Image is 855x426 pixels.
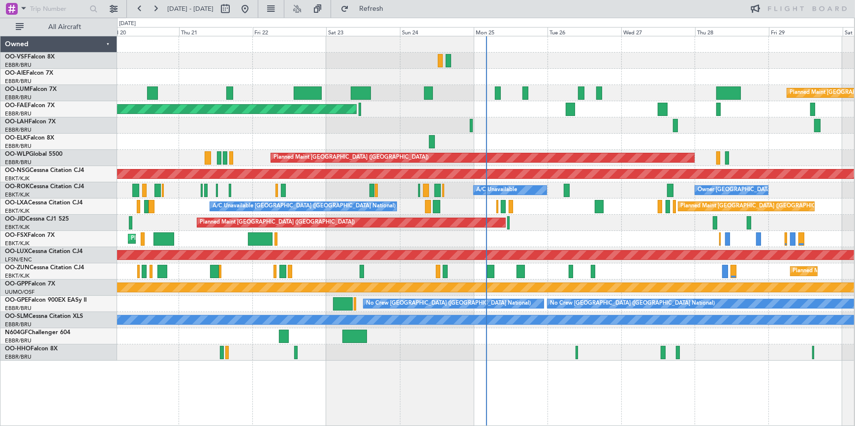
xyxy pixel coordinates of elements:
[5,330,28,336] span: N604GF
[366,296,531,311] div: No Crew [GEOGRAPHIC_DATA] ([GEOGRAPHIC_DATA] National)
[213,199,396,214] div: A/C Unavailable [GEOGRAPHIC_DATA] ([GEOGRAPHIC_DATA] National)
[131,231,245,246] div: Planned Maint Kortrijk-[GEOGRAPHIC_DATA]
[5,297,28,303] span: OO-GPE
[474,27,548,36] div: Mon 25
[5,272,30,280] a: EBKT/KJK
[5,265,84,271] a: OO-ZUNCessna Citation CJ4
[5,224,30,231] a: EBKT/KJK
[11,19,107,35] button: All Aircraft
[5,151,29,157] span: OO-WLP
[5,70,26,76] span: OO-AIE
[5,346,58,352] a: OO-HHOFalcon 8X
[5,313,29,319] span: OO-SLM
[5,200,28,206] span: OO-LXA
[621,27,695,36] div: Wed 27
[5,321,31,328] a: EBBR/BRU
[5,103,28,109] span: OO-FAE
[26,24,104,30] span: All Aircraft
[5,86,30,92] span: OO-LUM
[5,119,56,125] a: OO-LAHFalcon 7X
[5,70,53,76] a: OO-AIEFalcon 7X
[105,27,179,36] div: Wed 20
[5,216,26,222] span: OO-JID
[5,168,84,173] a: OO-NSGCessna Citation CJ4
[5,94,31,101] a: EBBR/BRU
[400,27,474,36] div: Sun 24
[30,1,87,16] input: Trip Number
[5,126,31,134] a: EBBR/BRU
[5,330,70,336] a: N604GFChallenger 604
[5,191,30,199] a: EBKT/KJK
[5,119,29,125] span: OO-LAH
[5,313,83,319] a: OO-SLMCessna Citation XLS
[550,296,715,311] div: No Crew [GEOGRAPHIC_DATA] ([GEOGRAPHIC_DATA] National)
[698,183,830,198] div: Owner [GEOGRAPHIC_DATA]-[GEOGRAPHIC_DATA]
[5,216,69,222] a: OO-JIDCessna CJ1 525
[5,151,62,157] a: OO-WLPGlobal 5500
[5,337,31,344] a: EBBR/BRU
[5,240,30,247] a: EBKT/KJK
[5,256,32,263] a: LFSN/ENC
[5,207,30,215] a: EBKT/KJK
[5,175,30,182] a: EBKT/KJK
[119,20,136,28] div: [DATE]
[5,135,27,141] span: OO-ELK
[5,54,55,60] a: OO-VSFFalcon 8X
[5,297,87,303] a: OO-GPEFalcon 900EX EASy II
[5,135,54,141] a: OO-ELKFalcon 8X
[695,27,769,36] div: Thu 28
[548,27,621,36] div: Tue 26
[5,86,57,92] a: OO-LUMFalcon 7X
[476,183,517,198] div: A/C Unavailable
[5,249,28,255] span: OO-LUX
[167,4,214,13] span: [DATE] - [DATE]
[5,184,30,190] span: OO-ROK
[5,265,30,271] span: OO-ZUN
[5,200,83,206] a: OO-LXACessna Citation CJ4
[5,54,28,60] span: OO-VSF
[274,150,428,165] div: Planned Maint [GEOGRAPHIC_DATA] ([GEOGRAPHIC_DATA])
[253,27,327,36] div: Fri 22
[336,1,395,17] button: Refresh
[769,27,843,36] div: Fri 29
[351,5,392,12] span: Refresh
[5,103,55,109] a: OO-FAEFalcon 7X
[5,168,30,173] span: OO-NSG
[5,232,28,238] span: OO-FSX
[326,27,400,36] div: Sat 23
[5,281,28,287] span: OO-GPP
[5,288,34,296] a: UUMO/OSF
[179,27,253,36] div: Thu 21
[5,184,84,190] a: OO-ROKCessna Citation CJ4
[5,353,31,361] a: EBBR/BRU
[200,215,355,230] div: Planned Maint [GEOGRAPHIC_DATA] ([GEOGRAPHIC_DATA])
[5,305,31,312] a: EBBR/BRU
[5,159,31,166] a: EBBR/BRU
[5,281,55,287] a: OO-GPPFalcon 7X
[5,61,31,69] a: EBBR/BRU
[5,78,31,85] a: EBBR/BRU
[5,142,31,150] a: EBBR/BRU
[5,249,83,255] a: OO-LUXCessna Citation CJ4
[5,346,31,352] span: OO-HHO
[5,232,55,238] a: OO-FSXFalcon 7X
[5,110,31,117] a: EBBR/BRU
